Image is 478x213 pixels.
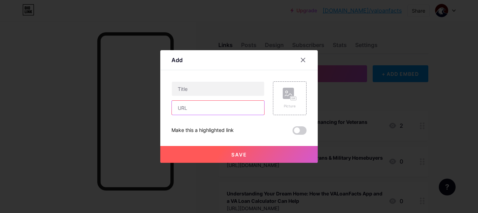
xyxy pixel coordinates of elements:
div: Picture [283,104,297,109]
div: Add [171,56,183,64]
input: URL [172,101,264,115]
div: Make this a highlighted link [171,126,234,135]
button: Save [160,146,318,163]
span: Save [231,152,247,158]
input: Title [172,82,264,96]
